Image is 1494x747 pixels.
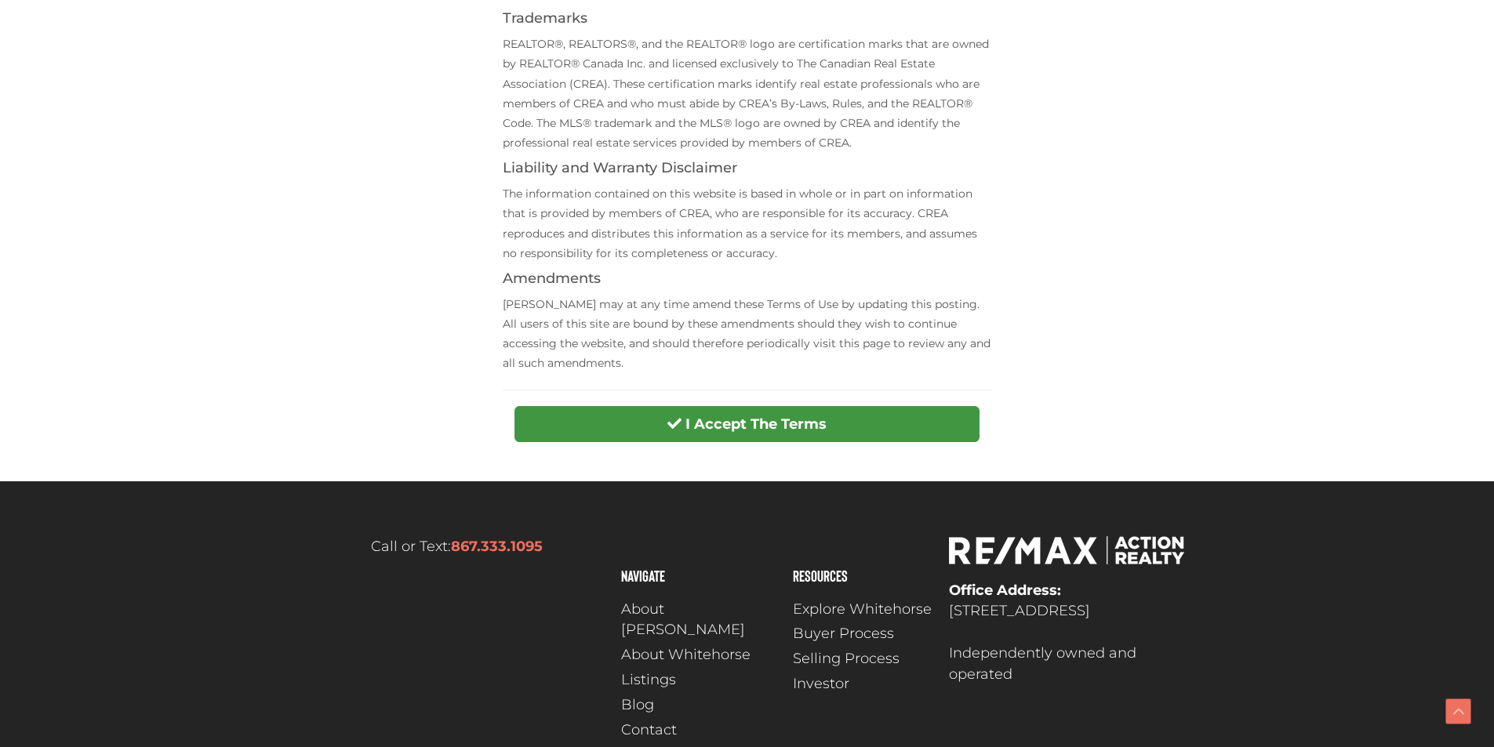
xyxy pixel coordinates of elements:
span: About Whitehorse [621,644,751,665]
p: The information contained on this website is based in whole or in part on information that is pro... [503,184,991,263]
button: I Accept The Terms [514,406,980,442]
strong: I Accept The Terms [685,415,827,433]
h4: Liability and Warranty Disclaimer [503,161,991,176]
p: [PERSON_NAME] may at any time amend these Terms of Use by updating this posting. All users of thi... [503,295,991,374]
p: REALTOR®, REALTORS®, and the REALTOR® logo are certification marks that are owned by REALTOR® Can... [503,34,991,153]
span: Listings [621,669,676,691]
span: Explore Whitehorse [793,599,932,620]
a: Investor [793,673,933,694]
h4: Resources [793,568,933,583]
span: Contact [621,720,677,741]
h4: Amendments [503,271,991,287]
p: Call or Text: [308,536,606,557]
span: Selling Process [793,648,900,669]
h4: Trademarks [503,11,991,27]
a: Blog [621,694,777,716]
a: Selling Process [793,648,933,669]
span: Buyer Process [793,623,894,644]
a: Buyer Process [793,623,933,644]
a: Contact [621,720,777,741]
a: About Whitehorse [621,644,777,665]
strong: Office Address: [949,582,1061,599]
a: About [PERSON_NAME] [621,599,777,641]
a: Explore Whitehorse [793,599,933,620]
a: 867.333.1095 [451,538,543,555]
h4: Navigate [621,568,777,583]
span: Investor [793,673,849,694]
p: [STREET_ADDRESS] Independently owned and operated [949,580,1186,685]
span: Blog [621,694,654,716]
a: Listings [621,669,777,691]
